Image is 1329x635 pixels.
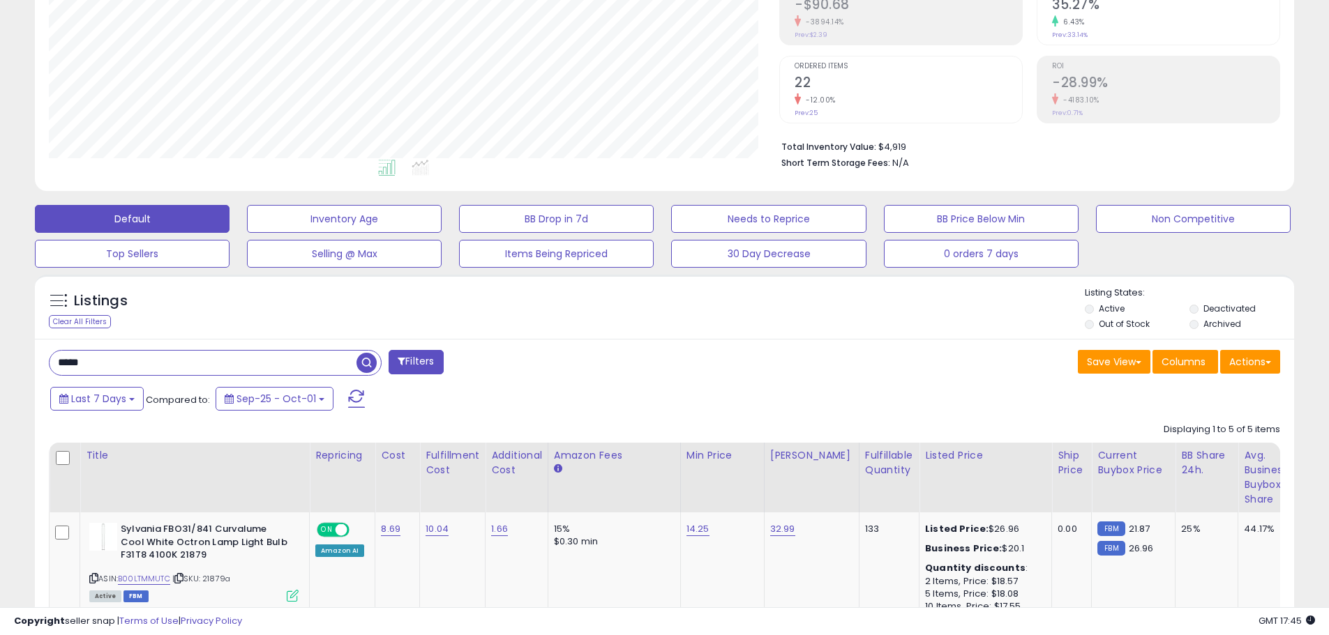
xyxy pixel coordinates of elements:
div: Clear All Filters [49,315,111,328]
button: Actions [1220,350,1280,374]
b: Listed Price: [925,522,989,535]
button: Default [35,205,230,233]
b: Quantity discounts [925,561,1026,574]
div: Amazon AI [315,544,364,557]
button: BB Drop in 7d [459,205,654,233]
span: ON [318,524,336,536]
strong: Copyright [14,614,65,627]
button: Last 7 Days [50,387,144,411]
small: Amazon Fees. [554,463,562,475]
h2: 22 [795,75,1022,93]
small: 6.43% [1058,17,1085,27]
label: Out of Stock [1099,318,1150,330]
button: 0 orders 7 days [884,240,1079,268]
button: Selling @ Max [247,240,442,268]
span: Compared to: [146,393,210,406]
div: 133 [865,523,908,535]
h5: Listings [74,291,128,311]
a: 1.66 [491,522,508,536]
div: Amazon Fees [554,448,675,463]
div: 15% [554,523,670,535]
span: 2025-10-9 17:45 GMT [1259,614,1315,627]
span: OFF [347,524,370,536]
small: FBM [1097,521,1125,536]
img: 31engv3rFIL._SL40_.jpg [89,523,117,551]
div: Cost [381,448,414,463]
small: Prev: 0.71% [1052,109,1083,117]
button: Sep-25 - Oct-01 [216,387,333,411]
div: 0.00 [1058,523,1081,535]
div: $0.30 min [554,535,670,548]
div: Listed Price [925,448,1046,463]
div: 25% [1181,523,1227,535]
button: Filters [389,350,443,374]
span: Last 7 Days [71,392,126,406]
button: Top Sellers [35,240,230,268]
small: FBM [1097,541,1125,556]
div: Title [86,448,303,463]
div: Displaying 1 to 5 of 5 items [1164,423,1280,436]
div: Additional Cost [491,448,542,477]
a: 10.04 [426,522,449,536]
span: | SKU: 21879a [172,573,230,584]
small: -4183.10% [1058,95,1099,105]
small: -12.00% [801,95,836,105]
button: 30 Day Decrease [671,240,866,268]
div: Repricing [315,448,369,463]
span: 21.87 [1129,522,1150,535]
button: Non Competitive [1096,205,1291,233]
div: seller snap | | [14,615,242,628]
div: BB Share 24h. [1181,448,1232,477]
button: Columns [1152,350,1218,374]
button: BB Price Below Min [884,205,1079,233]
label: Active [1099,303,1125,314]
span: All listings currently available for purchase on Amazon [89,590,121,602]
button: Save View [1078,350,1150,374]
h2: -28.99% [1052,75,1279,93]
span: Ordered Items [795,63,1022,70]
a: Terms of Use [119,614,179,627]
div: Min Price [686,448,758,463]
small: Prev: 33.14% [1052,31,1088,39]
div: $20.1 [925,542,1041,555]
a: 8.69 [381,522,400,536]
span: N/A [892,156,909,169]
div: Fulfillable Quantity [865,448,913,477]
b: Business Price: [925,542,1002,555]
span: Columns [1162,355,1206,369]
a: 14.25 [686,522,709,536]
a: Privacy Policy [181,614,242,627]
div: : [925,562,1041,574]
div: [PERSON_NAME] [770,448,853,463]
button: Items Being Repriced [459,240,654,268]
small: -3894.14% [801,17,844,27]
small: Prev: $2.39 [795,31,827,39]
button: Needs to Reprice [671,205,866,233]
div: Avg. Business Buybox Share [1244,448,1295,507]
div: Current Buybox Price [1097,448,1169,477]
button: Inventory Age [247,205,442,233]
span: Sep-25 - Oct-01 [236,392,316,406]
span: ROI [1052,63,1279,70]
div: 44.17% [1244,523,1290,535]
p: Listing States: [1085,286,1294,300]
label: Deactivated [1203,303,1256,314]
div: Ship Price [1058,448,1086,477]
div: $26.96 [925,523,1041,535]
li: $4,919 [781,137,1270,154]
span: FBM [123,590,149,602]
div: 5 Items, Price: $18.08 [925,588,1041,600]
div: 2 Items, Price: $18.57 [925,575,1041,588]
div: Fulfillment Cost [426,448,479,477]
b: Sylvania FBO31/841 Curvalume Cool White Octron Lamp Light Bulb F31T8 4100K 21879 [121,523,290,565]
a: 32.99 [770,522,795,536]
label: Archived [1203,318,1241,330]
a: B00LTMMUTC [118,573,170,585]
span: 26.96 [1129,542,1154,555]
b: Total Inventory Value: [781,141,876,153]
small: Prev: 25 [795,109,818,117]
b: Short Term Storage Fees: [781,157,890,169]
